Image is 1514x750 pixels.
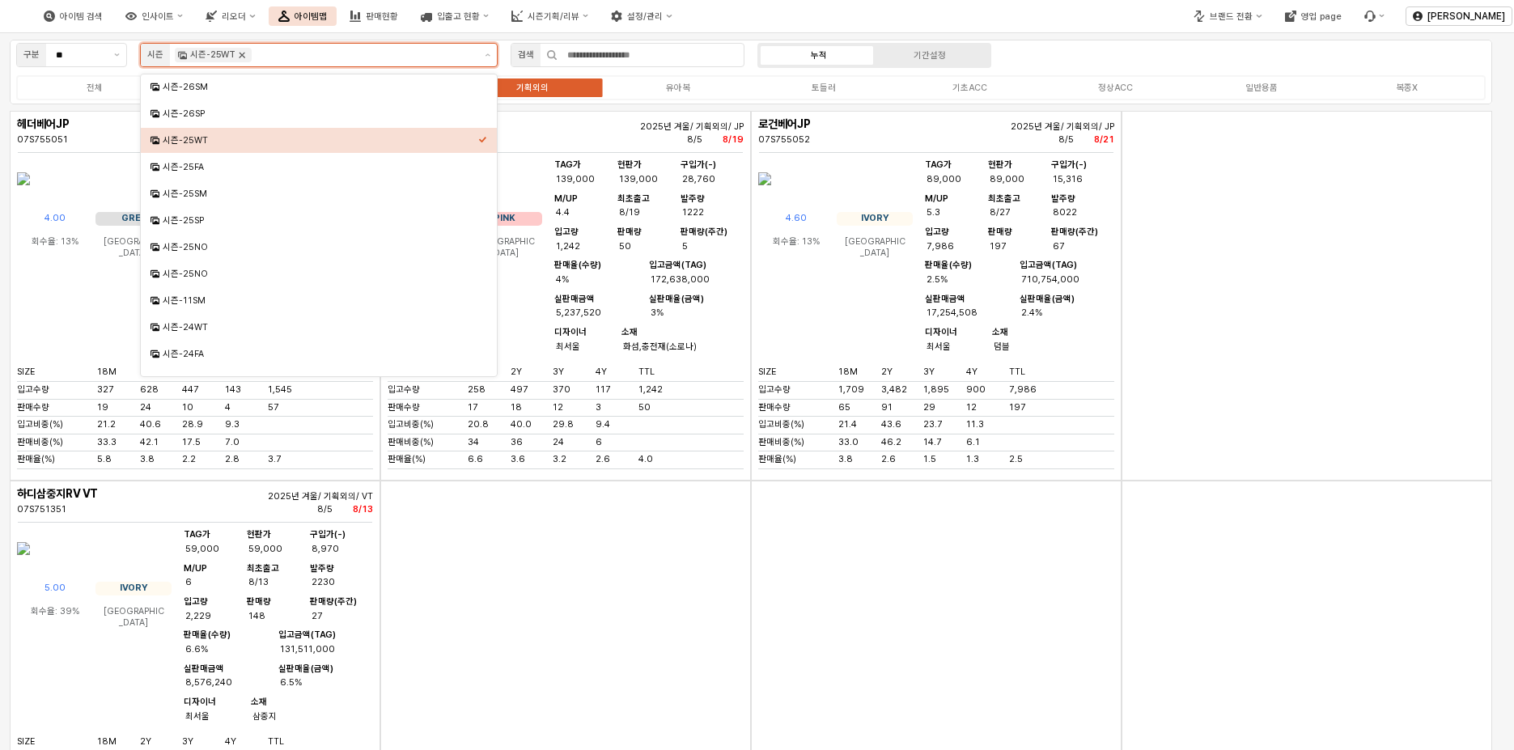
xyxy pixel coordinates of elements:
div: 인사이트 [142,11,174,22]
div: 아이템맵 [295,11,327,22]
label: 복종X [1334,81,1480,95]
div: 아이템 검색 [34,6,112,26]
div: 리오더 [196,6,265,26]
div: 시즌-26SP [163,108,478,120]
div: 정상ACC [1098,83,1133,93]
div: 시즌-26SM [163,81,478,93]
div: 시즌-25WT [163,134,478,146]
div: 시즌-25SM [163,188,478,200]
div: 기획외의 [516,83,549,93]
div: 시즌-25WT [190,48,235,62]
button: 제안 사항 표시 [478,44,497,66]
label: 기간설정 [875,49,986,62]
div: Remove 시즌-25WT [239,52,245,58]
div: 시즌-25SP [163,214,478,227]
label: 일반용품 [1189,81,1334,95]
div: 시즌-11SM [163,294,478,307]
div: 아이템 검색 [60,11,103,22]
div: 영업 page [1275,6,1351,26]
div: 시즌-25NO [163,241,478,253]
div: 일반용품 [1245,83,1278,93]
div: 시즌-25NO [163,268,478,280]
div: 시즌기획/리뷰 [502,6,598,26]
label: 기초ACC [897,81,1042,95]
div: 구분 [23,48,40,62]
div: 전체 [87,83,103,93]
div: 아이템맵 [269,6,337,26]
label: 정상ACC [1042,81,1188,95]
div: 시즌-24WT [163,321,478,333]
div: 입출고 현황 [411,6,498,26]
div: 누적 [811,50,827,61]
button: 제안 사항 표시 [108,44,126,66]
div: 시즌-25FA [163,161,478,173]
label: 누적 [763,49,875,62]
label: 기획외의 [460,81,605,95]
div: 브랜드 전환 [1184,6,1271,26]
div: 판매현황 [340,6,408,26]
div: 기간설정 [914,50,946,61]
label: 유아복 [605,81,751,95]
div: 시즌-24FA [163,348,478,360]
div: 리오더 [222,11,246,22]
label: 토들러 [751,81,897,95]
div: 브랜드 전환 [1210,11,1253,22]
div: 판매현황 [366,11,398,22]
div: 시즌-24SM [163,375,478,387]
div: Menu item 6 [1355,6,1394,26]
div: 입출고 현황 [437,11,480,22]
div: 시즌기획/리뷰 [528,11,579,22]
div: 토들러 [812,83,836,93]
div: Select an option [141,74,497,377]
div: 인사이트 [116,6,193,26]
div: 유아복 [666,83,690,93]
div: 설정/관리 [601,6,681,26]
div: 복종X [1396,83,1418,93]
label: 전체 [22,81,168,95]
div: 시즌 [147,48,163,62]
div: 검색 [518,48,534,62]
div: 기초ACC [952,83,987,93]
div: 설정/관리 [627,11,663,22]
p: [PERSON_NAME] [1427,10,1505,23]
div: 영업 page [1301,11,1342,22]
